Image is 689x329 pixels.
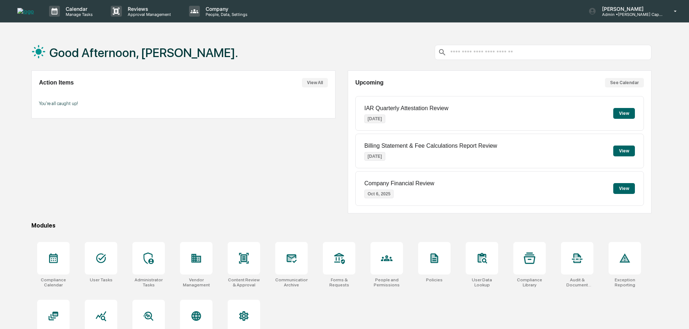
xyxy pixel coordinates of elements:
[31,222,651,229] div: Modules
[466,277,498,287] div: User Data Lookup
[513,277,546,287] div: Compliance Library
[370,277,403,287] div: People and Permissions
[613,183,635,194] button: View
[60,6,96,12] p: Calendar
[596,12,663,17] p: Admin • [PERSON_NAME] Capital
[364,152,385,161] p: [DATE]
[180,277,212,287] div: Vendor Management
[613,146,635,156] button: View
[426,277,443,282] div: Policies
[122,12,175,17] p: Approval Management
[364,190,394,198] p: Oct 6, 2025
[355,79,383,86] h2: Upcoming
[364,105,448,112] p: IAR Quarterly Attestation Review
[60,12,96,17] p: Manage Tasks
[613,108,635,119] button: View
[200,6,251,12] p: Company
[605,78,644,87] button: See Calendar
[364,180,434,187] p: Company Financial Review
[609,277,641,287] div: Exception Reporting
[90,277,113,282] div: User Tasks
[228,277,260,287] div: Content Review & Approval
[364,143,497,149] p: Billing Statement & Fee Calculations Report Review
[323,277,355,287] div: Forms & Requests
[275,277,308,287] div: Communications Archive
[39,79,74,86] h2: Action Items
[561,277,593,287] div: Audit & Document Logs
[39,101,328,106] p: You're all caught up!
[364,114,385,123] p: [DATE]
[37,277,70,287] div: Compliance Calendar
[200,12,251,17] p: People, Data, Settings
[17,8,35,15] img: logo
[302,78,328,87] button: View All
[122,6,175,12] p: Reviews
[132,277,165,287] div: Administrator Tasks
[596,6,663,12] p: [PERSON_NAME]
[49,46,238,60] h1: Good Afternoon, [PERSON_NAME].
